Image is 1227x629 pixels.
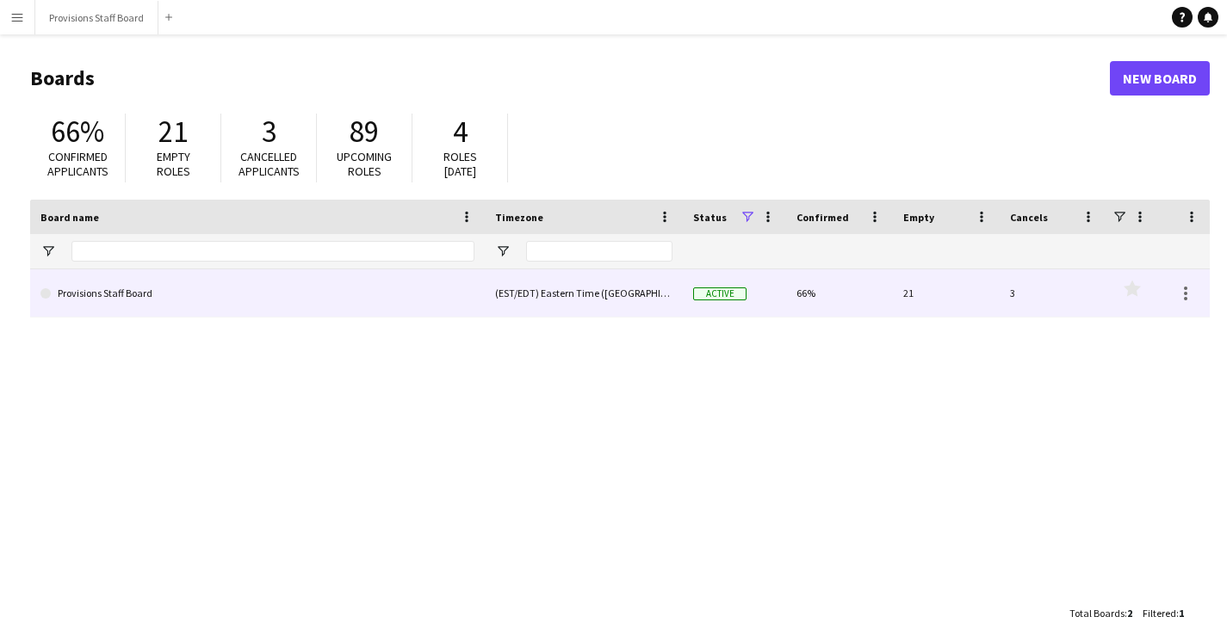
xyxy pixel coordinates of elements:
[786,269,893,317] div: 66%
[337,149,392,179] span: Upcoming roles
[1127,607,1132,620] span: 2
[453,113,468,151] span: 4
[158,113,188,151] span: 21
[443,149,477,179] span: Roles [DATE]
[1010,211,1048,224] span: Cancels
[30,65,1110,91] h1: Boards
[239,149,300,179] span: Cancelled applicants
[262,113,276,151] span: 3
[40,211,99,224] span: Board name
[71,241,474,262] input: Board name Filter Input
[526,241,672,262] input: Timezone Filter Input
[495,244,511,259] button: Open Filter Menu
[796,211,849,224] span: Confirmed
[693,287,747,300] span: Active
[40,244,56,259] button: Open Filter Menu
[495,211,543,224] span: Timezone
[47,149,108,179] span: Confirmed applicants
[1000,269,1106,317] div: 3
[1069,607,1125,620] span: Total Boards
[350,113,379,151] span: 89
[35,1,158,34] button: Provisions Staff Board
[693,211,727,224] span: Status
[1179,607,1184,620] span: 1
[1110,61,1210,96] a: New Board
[1143,607,1176,620] span: Filtered
[485,269,683,317] div: (EST/EDT) Eastern Time ([GEOGRAPHIC_DATA] & [GEOGRAPHIC_DATA])
[157,149,190,179] span: Empty roles
[903,211,934,224] span: Empty
[40,269,474,318] a: Provisions Staff Board
[51,113,104,151] span: 66%
[893,269,1000,317] div: 21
